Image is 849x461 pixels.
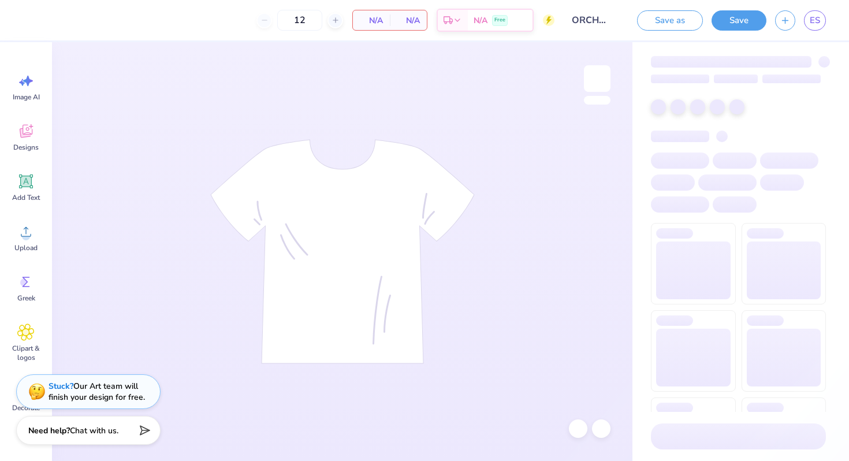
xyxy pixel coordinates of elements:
strong: Need help? [28,425,70,436]
span: Free [494,16,505,24]
span: Upload [14,243,38,252]
span: Clipart & logos [7,344,45,362]
div: Our Art team will finish your design for free. [49,381,145,403]
input: – – [277,10,322,31]
span: Add Text [12,193,40,202]
span: Chat with us. [70,425,118,436]
img: tee-skeleton.svg [210,139,475,364]
span: Decorate [12,403,40,412]
span: N/A [397,14,420,27]
span: ES [810,14,820,27]
strong: Stuck? [49,381,73,392]
span: N/A [474,14,487,27]
span: Image AI [13,92,40,102]
button: Save as [637,10,703,31]
a: ES [804,10,826,31]
button: Save [712,10,766,31]
span: Greek [17,293,35,303]
span: Designs [13,143,39,152]
span: N/A [360,14,383,27]
input: Untitled Design [563,9,620,32]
